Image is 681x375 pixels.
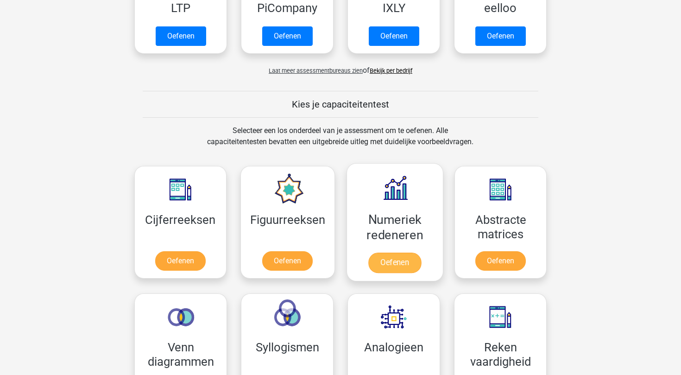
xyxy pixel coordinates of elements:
a: Oefenen [156,26,206,46]
a: Oefenen [262,251,313,271]
a: Oefenen [262,26,313,46]
div: Selecteer een los onderdeel van je assessment om te oefenen. Alle capaciteitentesten bevatten een... [198,125,482,159]
a: Oefenen [368,253,421,273]
a: Oefenen [155,251,206,271]
div: of [127,57,554,76]
span: Laat meer assessmentbureaus zien [269,67,363,74]
h5: Kies je capaciteitentest [143,99,538,110]
a: Oefenen [475,26,526,46]
a: Oefenen [369,26,419,46]
a: Bekijk per bedrijf [370,67,412,74]
a: Oefenen [475,251,526,271]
